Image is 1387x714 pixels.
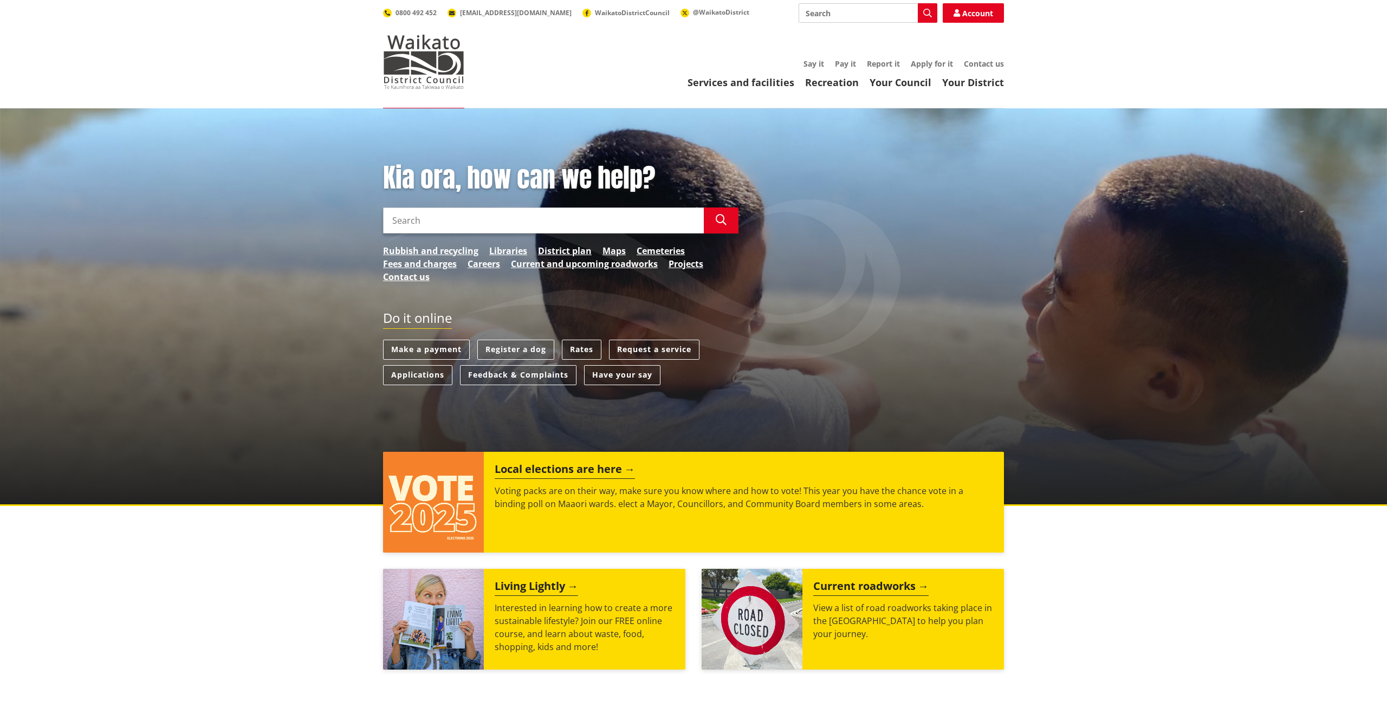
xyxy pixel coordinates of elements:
[805,76,859,89] a: Recreation
[669,257,703,270] a: Projects
[383,452,1004,553] a: Local elections are here Voting packs are on their way, make sure you know where and how to vote!...
[396,8,437,17] span: 0800 492 452
[383,569,484,670] img: Mainstream Green Workshop Series
[693,8,749,17] span: @WaikatoDistrict
[637,244,685,257] a: Cemeteries
[468,257,500,270] a: Careers
[595,8,670,17] span: WaikatoDistrictCouncil
[489,244,527,257] a: Libraries
[495,484,993,510] p: Voting packs are on their way, make sure you know where and how to vote! This year you have the c...
[383,569,685,670] a: Living Lightly Interested in learning how to create a more sustainable lifestyle? Join our FREE o...
[383,35,464,89] img: Waikato District Council - Te Kaunihera aa Takiwaa o Waikato
[383,207,704,233] input: Search input
[702,569,1004,670] a: Current roadworks View a list of road roadworks taking place in the [GEOGRAPHIC_DATA] to help you...
[383,257,457,270] a: Fees and charges
[964,59,1004,69] a: Contact us
[460,8,572,17] span: [EMAIL_ADDRESS][DOMAIN_NAME]
[383,365,452,385] a: Applications
[383,452,484,553] img: Vote 2025
[942,76,1004,89] a: Your District
[602,244,626,257] a: Maps
[383,340,470,360] a: Make a payment
[495,601,675,653] p: Interested in learning how to create a more sustainable lifestyle? Join our FREE online course, a...
[538,244,592,257] a: District plan
[383,270,430,283] a: Contact us
[383,8,437,17] a: 0800 492 452
[609,340,699,360] a: Request a service
[383,310,452,329] h2: Do it online
[562,340,601,360] a: Rates
[813,580,929,596] h2: Current roadworks
[495,580,578,596] h2: Living Lightly
[383,163,738,194] h1: Kia ora, how can we help?
[448,8,572,17] a: [EMAIL_ADDRESS][DOMAIN_NAME]
[460,365,576,385] a: Feedback & Complaints
[495,463,635,479] h2: Local elections are here
[835,59,856,69] a: Pay it
[383,244,478,257] a: Rubbish and recycling
[688,76,794,89] a: Services and facilities
[477,340,554,360] a: Register a dog
[680,8,749,17] a: @WaikatoDistrict
[511,257,658,270] a: Current and upcoming roadworks
[943,3,1004,23] a: Account
[702,569,802,670] img: Road closed sign
[582,8,670,17] a: WaikatoDistrictCouncil
[870,76,931,89] a: Your Council
[867,59,900,69] a: Report it
[813,601,993,640] p: View a list of road roadworks taking place in the [GEOGRAPHIC_DATA] to help you plan your journey.
[803,59,824,69] a: Say it
[911,59,953,69] a: Apply for it
[799,3,937,23] input: Search input
[584,365,660,385] a: Have your say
